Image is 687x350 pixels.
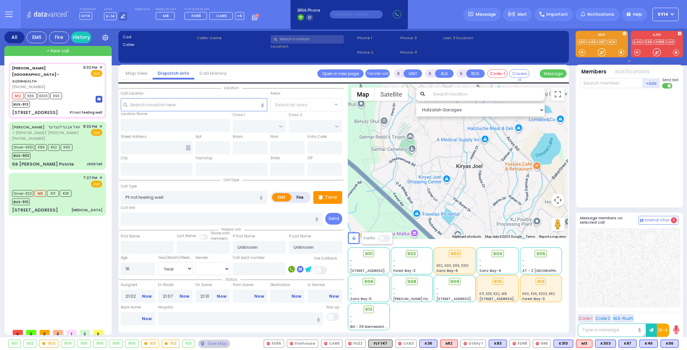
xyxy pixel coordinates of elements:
[350,286,352,291] span: -
[345,340,366,348] div: FD22
[440,340,458,348] div: ALS
[393,258,395,263] span: -
[517,11,527,17] span: Alert
[662,77,679,82] span: Send text
[580,216,638,225] h5: Message members on selected call
[619,340,637,348] div: BLS
[142,340,159,347] div: 910
[640,219,643,222] img: comment-alt.png
[468,12,473,17] img: message.svg
[612,314,634,323] button: ALS-Rush
[289,234,311,239] label: P Last Name
[142,293,152,299] a: Now
[450,278,459,285] span: 909
[194,70,232,76] a: Call History
[156,7,177,11] label: Medic on call
[222,277,241,282] span: Status
[4,32,24,43] div: All
[363,236,375,241] label: Traffic
[587,11,614,17] span: Notifications
[121,134,147,139] label: Street Address
[121,282,155,288] label: Assigned
[99,124,102,129] span: ✕
[104,12,117,20] span: K-14
[50,93,62,99] span: K90
[218,227,245,232] span: Patient info
[61,340,74,347] div: 904
[216,13,227,18] span: CAR5
[365,250,373,257] span: 901
[393,268,416,273] span: Forest Bay-2
[211,231,230,236] small: Share with
[350,314,352,319] span: -
[619,340,637,348] div: K87
[419,340,437,348] div: BLS
[292,293,301,299] a: Now
[237,13,242,18] span: +5
[13,330,23,335] span: 0
[436,296,500,301] span: [STREET_ADDRESS][PERSON_NAME]
[80,7,96,11] label: Dispatcher
[350,291,352,296] span: -
[109,340,122,347] div: 908
[652,8,679,21] button: KY14
[608,40,617,45] a: K14
[325,194,337,201] p: Tone
[60,190,71,197] span: K311
[198,340,230,348] div: See map
[466,69,485,78] button: BUS
[47,190,59,197] span: K71
[400,35,441,41] span: Phone 3
[272,193,292,201] label: EMS
[48,124,80,130] span: יואל אבערלענדער
[536,250,545,257] span: 905
[404,69,422,78] button: UNIT
[264,340,284,348] div: FD55
[91,129,102,136] span: EMS
[104,7,127,11] label: Lines
[662,82,673,89] label: Turn off text
[211,236,228,241] span: members
[121,305,155,310] label: Back Home
[12,144,34,151] span: Driver-K310
[233,234,255,239] label: P First Name
[666,40,675,45] a: Util
[350,258,352,263] span: -
[12,130,80,136] span: ר' [PERSON_NAME]' [PERSON_NAME]
[546,11,568,17] span: Important
[34,190,46,197] span: M8
[12,84,45,90] span: [PHONE_NUMBER]
[271,44,355,49] label: Location
[368,340,392,348] div: FLY 147
[158,255,193,260] div: Year/Month/Week/Day
[633,11,642,17] span: Help
[436,268,458,273] span: Sanz Bay-6
[578,314,593,323] button: Code 1
[551,193,565,207] button: Map camera controls
[489,340,507,348] div: K83
[12,153,31,159] span: BUS-903
[365,69,390,78] button: Transfer call
[551,87,565,101] button: Toggle fullscreen view
[12,109,58,116] div: [STREET_ADDRESS]
[330,10,383,18] input: (000)000-00000
[348,342,352,345] img: red-radio-icon.svg
[153,70,194,76] a: Dispatch info
[12,198,30,205] span: BUS-910
[522,296,545,301] span: Forest Bay-3
[479,291,507,296] span: K71, K311, K32, M8
[38,93,49,99] span: K303
[461,340,486,348] div: Utility 1
[487,69,508,78] button: Code-1
[594,314,611,323] button: Code 2
[576,340,592,348] div: M3
[96,96,102,103] img: message-box.svg
[220,177,243,182] span: Call type
[657,324,669,337] button: 10-4
[123,42,195,48] label: Caller:
[123,34,195,40] label: Cad:
[53,330,63,335] span: 0
[158,282,193,288] label: En Route
[536,342,539,345] img: red-radio-icon.svg
[645,218,670,223] span: Internal Chat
